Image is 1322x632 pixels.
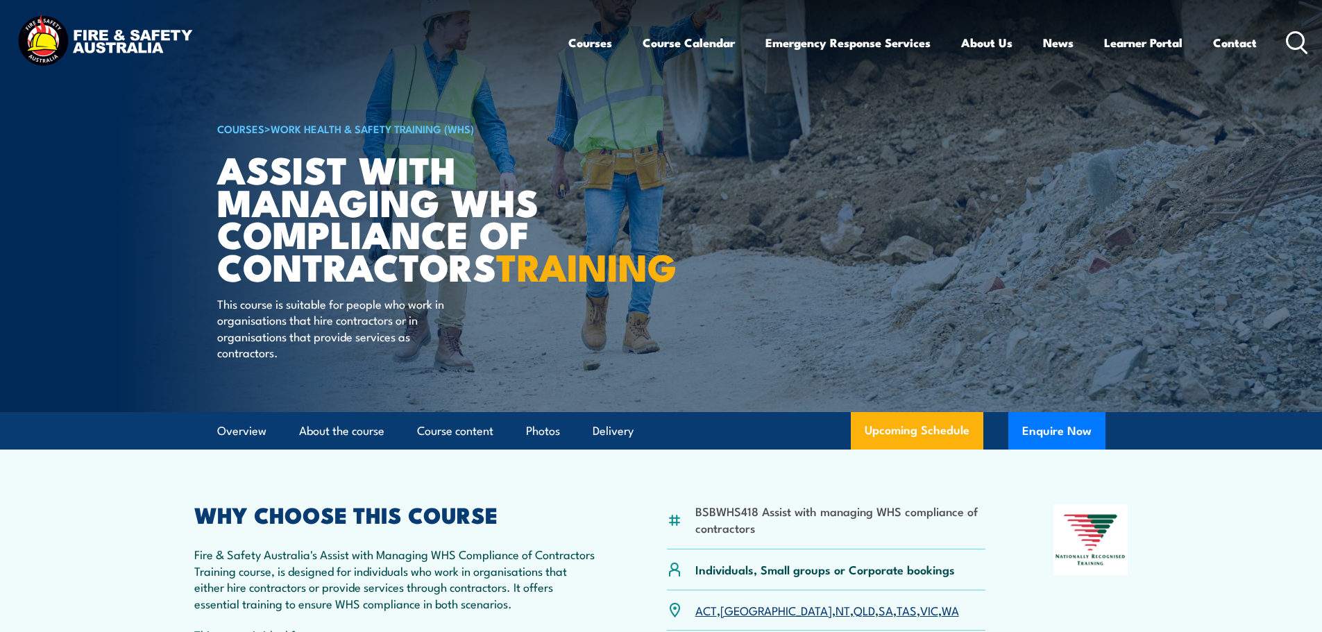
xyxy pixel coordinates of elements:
[217,413,266,450] a: Overview
[643,24,735,61] a: Course Calendar
[417,413,493,450] a: Course content
[695,601,717,618] a: ACT
[897,601,917,618] a: TAS
[593,413,634,450] a: Delivery
[568,24,612,61] a: Courses
[851,412,983,450] a: Upcoming Schedule
[1008,412,1105,450] button: Enquire Now
[695,503,986,536] li: BSBWHS418 Assist with managing WHS compliance of contractors
[836,601,850,618] a: NT
[217,120,560,137] h6: >
[1104,24,1183,61] a: Learner Portal
[879,601,893,618] a: SA
[854,601,875,618] a: QLD
[920,601,938,618] a: VIC
[765,24,931,61] a: Emergency Response Services
[1213,24,1257,61] a: Contact
[194,546,600,611] p: Fire & Safety Australia's Assist with Managing WHS Compliance of Contractors Training course, is ...
[496,237,677,294] strong: TRAINING
[217,153,560,282] h1: Assist with Managing WHS Compliance of Contractors
[299,413,384,450] a: About the course
[217,296,471,361] p: This course is suitable for people who work in organisations that hire contractors or in organisa...
[217,121,264,136] a: COURSES
[271,121,474,136] a: Work Health & Safety Training (WHS)
[942,601,959,618] a: WA
[1043,24,1074,61] a: News
[720,601,832,618] a: [GEOGRAPHIC_DATA]
[526,413,560,450] a: Photos
[695,561,955,577] p: Individuals, Small groups or Corporate bookings
[695,602,959,618] p: , , , , , , ,
[961,24,1012,61] a: About Us
[1053,504,1128,575] img: Nationally Recognised Training logo.
[194,504,600,524] h2: WHY CHOOSE THIS COURSE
